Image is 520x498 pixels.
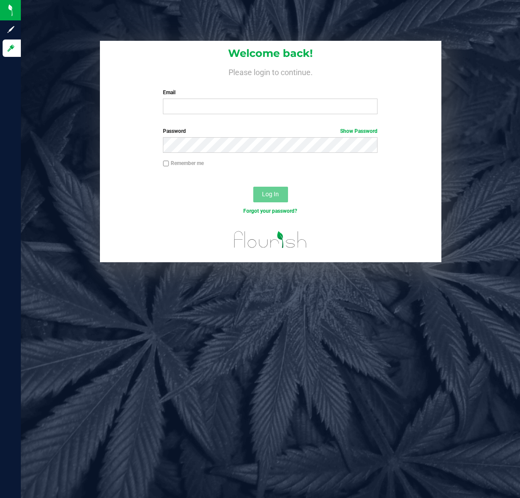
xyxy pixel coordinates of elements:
label: Remember me [163,159,204,167]
a: Forgot your password? [243,208,297,214]
img: flourish_logo.svg [228,224,313,255]
button: Log In [253,187,288,202]
label: Email [163,89,378,96]
h1: Welcome back! [100,48,441,59]
span: Log In [262,191,279,198]
inline-svg: Sign up [7,25,15,34]
input: Remember me [163,161,169,167]
span: Password [163,128,186,134]
a: Show Password [340,128,378,134]
inline-svg: Log in [7,44,15,53]
h4: Please login to continue. [100,66,441,76]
